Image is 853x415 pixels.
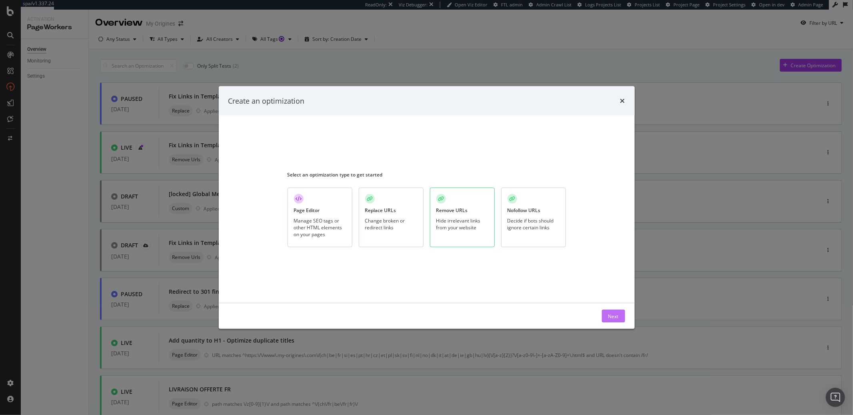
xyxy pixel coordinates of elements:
[365,207,396,214] div: Replace URLs
[507,217,559,231] div: Decide if bots should ignore certain links
[436,217,488,231] div: Hide irrelevant links from your website
[219,86,635,329] div: modal
[620,96,625,106] div: times
[436,207,468,214] div: Remove URLs
[608,313,619,319] div: Next
[288,171,566,178] div: Select an optimization type to get started
[228,96,305,106] div: Create an optimization
[826,388,845,407] div: Open Intercom Messenger
[294,207,320,214] div: Page Editor
[365,217,417,231] div: Change broken or redirect links
[507,207,541,214] div: Nofollow URLs
[602,310,625,323] button: Next
[294,217,346,237] div: Manage SEO tags or other HTML elements on your pages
